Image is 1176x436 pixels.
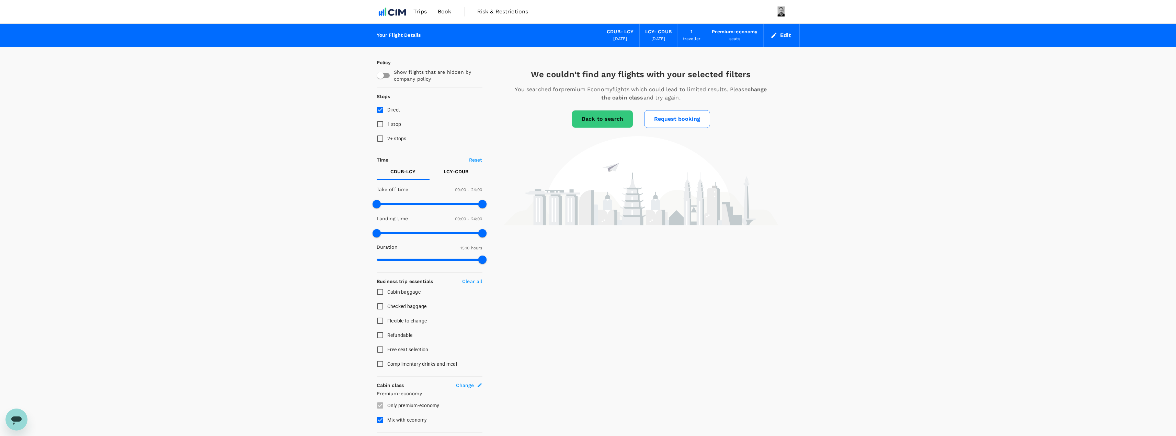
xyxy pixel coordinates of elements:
[645,28,672,36] div: LCY - CDUB
[5,409,27,431] iframe: Button to launch messaging window
[477,8,528,16] span: Risk & Restrictions
[387,347,429,352] span: Free seat selection
[377,215,408,222] p: Landing time
[387,361,457,367] span: Complimentary drinks and meal
[387,332,413,338] span: Refundable
[377,4,408,19] img: CIM ENVIRONMENTAL PTY LTD
[377,156,389,163] p: Time
[613,36,627,43] div: [DATE]
[511,69,772,80] h5: We couldn't find any flights with your selected filters
[377,32,421,39] div: Your Flight Details
[729,36,740,43] div: seats
[511,85,772,102] p: You searched for flights which could lead to limited results. Please and try again.
[469,156,482,163] p: Reset
[456,382,474,389] span: Change
[690,28,693,36] div: 1
[572,110,633,128] a: Back to search
[460,246,482,250] span: 15.10 hours
[455,187,482,192] span: 00:00 - 24:00
[377,59,383,66] p: Policy
[387,304,427,309] span: Checked baggage
[387,107,400,113] span: Direct
[377,186,409,193] p: Take off time
[387,289,421,295] span: Cabin baggage
[769,30,794,41] button: Edit
[377,390,482,397] p: Premium-economy
[775,5,789,19] img: Mark Ryan
[394,69,478,82] p: Show flights that are hidden by company policy
[377,279,433,284] strong: Business trip essentials
[651,36,665,43] div: [DATE]
[683,36,700,43] div: traveller
[387,136,407,141] span: 2+ stops
[387,417,427,423] span: Mix with economy
[377,244,398,250] p: Duration
[455,216,482,221] span: 00:00 - 24:00
[712,28,757,36] div: Premium-economy
[444,168,468,175] p: LCY - CDUB
[462,278,482,285] p: Clear all
[390,168,415,175] p: CDUB - LCY
[644,110,710,128] button: Request booking
[561,86,612,93] span: premium economy
[438,8,452,16] span: Book
[607,28,633,36] div: CDUB - LCY
[387,121,401,127] span: 1 stop
[413,8,427,16] span: Trips
[504,136,778,225] img: no-flight-found
[377,382,404,388] strong: Cabin class
[387,318,427,323] span: Flexible to change
[377,94,390,99] strong: Stops
[387,403,439,408] span: Only premium-economy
